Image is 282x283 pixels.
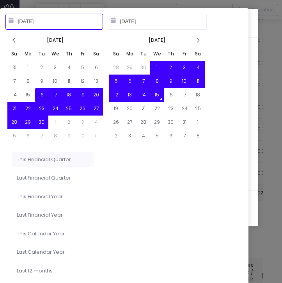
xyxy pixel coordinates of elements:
[7,75,21,88] td: 7
[164,102,177,116] td: 23
[89,75,103,88] td: 13
[137,102,150,116] td: 21
[123,47,137,61] th: Mo
[177,102,191,116] td: 24
[62,88,76,102] td: 18
[191,116,205,129] td: 1
[109,102,123,116] td: 19
[123,88,137,102] td: 13
[191,88,205,102] td: 18
[35,47,48,61] th: Tu
[89,61,103,75] td: 6
[177,88,191,102] td: 17
[150,88,164,102] td: 15
[137,88,150,102] td: 14
[137,75,150,88] td: 7
[35,102,48,116] td: 23
[76,75,89,88] td: 12
[191,129,205,143] td: 8
[123,75,137,88] td: 6
[123,34,191,47] th: [DATE]
[12,171,94,185] li: Last Financial Quarter
[191,102,205,116] td: 25
[76,129,89,143] td: 10
[62,102,76,116] td: 25
[177,61,191,75] td: 3
[12,226,94,241] li: This Calendar Year
[191,47,205,61] th: Sa
[48,61,62,75] td: 3
[164,129,177,143] td: 6
[62,75,76,88] td: 11
[48,47,62,61] th: We
[137,129,150,143] td: 4
[35,88,48,102] td: 16
[62,116,76,129] td: 2
[177,129,191,143] td: 7
[137,61,150,75] td: 30
[123,116,137,129] td: 27
[123,129,137,143] td: 3
[76,61,89,75] td: 5
[164,116,177,129] td: 30
[35,116,48,129] td: 30
[76,88,89,102] td: 19
[89,88,103,102] td: 20
[109,61,123,75] td: 28
[48,102,62,116] td: 24
[21,102,35,116] td: 22
[12,263,94,278] li: Last 12 months
[21,61,35,75] td: 1
[89,129,103,143] td: 11
[150,116,164,129] td: 29
[21,129,35,143] td: 6
[48,75,62,88] td: 10
[35,75,48,88] td: 9
[7,116,21,129] td: 28
[7,102,21,116] td: 21
[164,75,177,88] td: 9
[150,129,164,143] td: 5
[62,61,76,75] td: 4
[35,129,48,143] td: 7
[109,75,123,88] td: 5
[35,61,48,75] td: 2
[12,189,94,204] li: This Financial Year
[12,152,94,167] li: This Financial Quarter
[177,116,191,129] td: 31
[150,47,164,61] th: We
[123,102,137,116] td: 20
[21,116,35,129] td: 29
[7,47,21,61] th: Su
[76,116,89,129] td: 3
[62,129,76,143] td: 9
[21,88,35,102] td: 15
[164,61,177,75] td: 2
[62,47,76,61] th: Th
[48,116,62,129] td: 1
[76,102,89,116] td: 26
[21,47,35,61] th: Mo
[150,102,164,116] td: 22
[89,102,103,116] td: 27
[164,88,177,102] td: 16
[12,208,94,222] li: Last Financial Year
[191,75,205,88] td: 11
[89,116,103,129] td: 4
[7,129,21,143] td: 5
[137,47,150,61] th: Tu
[76,47,89,61] th: Fr
[109,116,123,129] td: 26
[7,61,21,75] td: 31
[7,88,21,102] td: 14
[48,129,62,143] td: 8
[164,47,177,61] th: Th
[109,88,123,102] td: 12
[109,47,123,61] th: Su
[150,75,164,88] td: 8
[150,61,164,75] td: 1
[21,75,35,88] td: 8
[89,47,103,61] th: Sa
[137,116,150,129] td: 28
[109,129,123,143] td: 2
